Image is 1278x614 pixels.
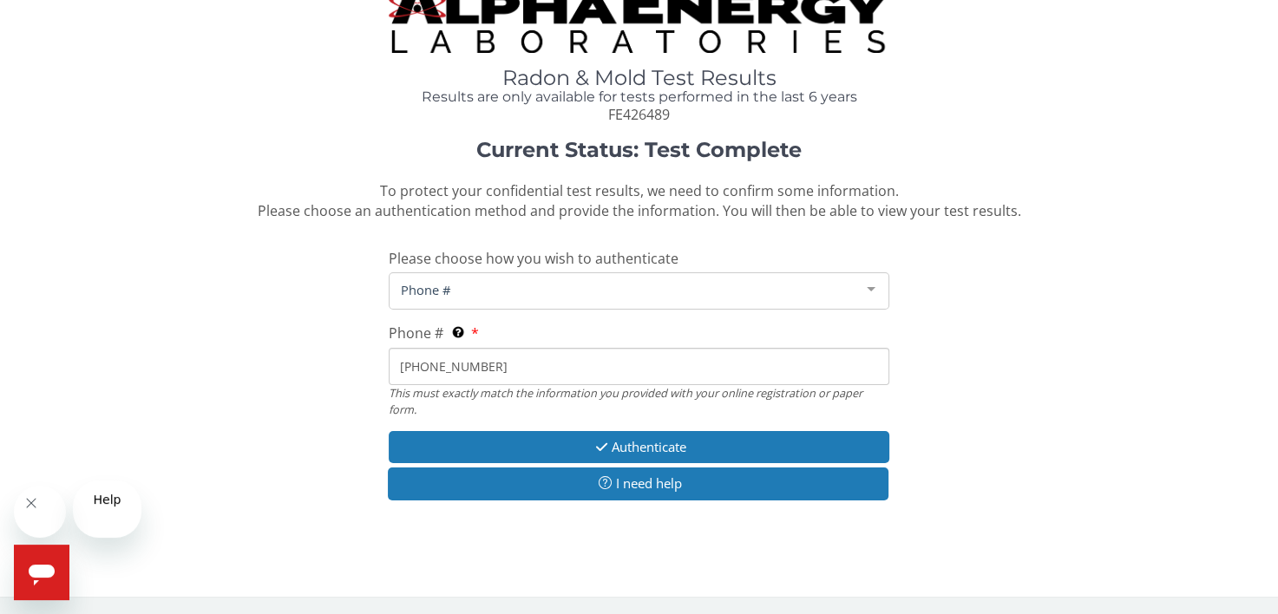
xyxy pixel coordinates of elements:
strong: Current Status: Test Complete [476,137,802,162]
span: Phone # [389,323,443,343]
h1: Radon & Mold Test Results [389,67,889,89]
div: This must exactly match the information you provided with your online registration or paper form. [389,385,889,417]
button: I need help [388,467,888,500]
iframe: Button to launch messaging window [14,545,69,600]
span: To protect your confidential test results, we need to confirm some information. Please choose an ... [257,181,1020,220]
span: Phone # [397,280,854,299]
h4: Results are only available for tests performed in the last 6 years [389,89,889,105]
span: Please choose how you wish to authenticate [389,249,678,268]
iframe: Message from company [73,480,141,538]
iframe: Close message [14,486,66,538]
button: Authenticate [389,431,889,463]
span: FE426489 [608,105,670,124]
